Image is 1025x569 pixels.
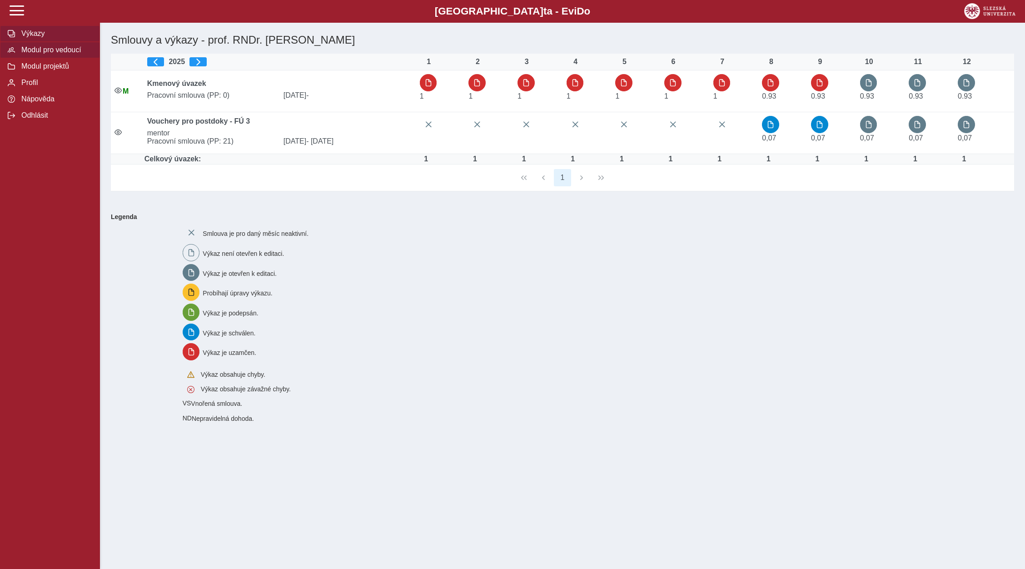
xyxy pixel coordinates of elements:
[19,111,92,120] span: Odhlásit
[762,92,776,100] span: Úvazek : 7,44 h / den. 37,2 h / týden.
[517,58,536,66] div: 3
[203,270,277,277] span: Výkaz je otevřen k editaci.
[466,155,484,163] div: Úvazek : 8 h / den. 40 h / týden.
[27,5,998,17] b: [GEOGRAPHIC_DATA] a - Evi
[183,414,192,422] span: Smlouva vnořená do kmene
[19,30,92,38] span: Výkazy
[114,87,122,94] i: Smlouva je aktivní
[420,92,424,100] span: Úvazek : 8 h / den. 40 h / týden.
[192,415,254,422] span: Nepravidelná dohoda.
[615,58,633,66] div: 5
[203,289,272,297] span: Probíhají úpravy výkazu.
[468,92,473,100] span: Úvazek : 8 h / den. 40 h / týden.
[306,137,333,145] span: - [DATE]
[860,134,874,142] span: Úvazek : 0,56 h / den. 2,8 h / týden.
[711,155,729,163] div: Úvazek : 8 h / den. 40 h / týden.
[955,155,973,163] div: Úvazek : 8 h / den. 40 h / týden.
[147,117,250,125] b: Vouchery pro postdoky - FÚ 3
[567,58,585,66] div: 4
[762,134,776,142] span: Úvazek : 0,56 h / den. 2,8 h / týden.
[759,155,777,163] div: Úvazek : 8 h / den. 40 h / týden.
[909,58,927,66] div: 11
[808,155,826,163] div: Úvazek : 8 h / den. 40 h / týden.
[662,155,680,163] div: Úvazek : 8 h / den. 40 h / týden.
[554,169,571,186] button: 1
[958,134,972,142] span: Úvazek : 0,56 h / den. 2,8 h / týden.
[144,154,416,165] td: Celkový úvazek:
[612,155,631,163] div: Úvazek : 8 h / den. 40 h / týden.
[811,58,829,66] div: 9
[909,134,923,142] span: Úvazek : 0,56 h / den. 2,8 h / týden.
[144,129,416,137] span: mentor
[515,155,533,163] div: Úvazek : 8 h / den. 40 h / týden.
[906,155,924,163] div: Úvazek : 8 h / den. 40 h / týden.
[203,250,284,257] span: Výkaz není otevřen k editaci.
[19,62,92,70] span: Modul projektů
[19,79,92,87] span: Profil
[958,58,976,66] div: 12
[123,87,129,95] span: Údaje souhlasí s údaji v Magionu
[567,92,571,100] span: Úvazek : 8 h / den. 40 h / týden.
[811,92,825,100] span: Úvazek : 7,44 h / den. 37,2 h / týden.
[762,58,780,66] div: 8
[811,134,825,142] span: Úvazek : 0,56 h / den. 2,8 h / týden.
[144,91,280,100] span: Pracovní smlouva (PP: 0)
[713,58,731,66] div: 7
[584,5,591,17] span: o
[909,92,923,100] span: Úvazek : 7,44 h / den. 37,2 h / týden.
[860,92,874,100] span: Úvazek : 7,44 h / den. 37,2 h / týden.
[144,137,280,145] span: Pracovní smlouva (PP: 21)
[420,58,438,66] div: 1
[857,155,876,163] div: Úvazek : 8 h / den. 40 h / týden.
[203,329,255,336] span: Výkaz je schválen.
[964,3,1015,19] img: logo_web_su.png
[417,155,435,163] div: Úvazek : 8 h / den. 40 h / týden.
[577,5,584,17] span: D
[958,92,972,100] span: Úvazek : 7,44 h / den. 37,2 h / týden.
[203,309,258,317] span: Výkaz je podepsán.
[183,399,191,407] span: Smlouva vnořená do kmene
[191,400,242,407] span: Vnořená smlouva.
[203,349,256,356] span: Výkaz je uzamčen.
[107,30,866,50] h1: Smlouvy a výkazy - prof. RNDr. [PERSON_NAME]
[147,57,413,66] div: 2025
[713,92,717,100] span: Úvazek : 8 h / den. 40 h / týden.
[201,371,265,378] span: Výkaz obsahuje chyby.
[19,46,92,54] span: Modul pro vedoucí
[543,5,547,17] span: t
[107,210,1010,224] b: Legenda
[306,91,308,99] span: -
[280,137,416,145] span: [DATE]
[615,92,619,100] span: Úvazek : 8 h / den. 40 h / týden.
[147,80,206,87] b: Kmenový úvazek
[468,58,487,66] div: 2
[860,58,878,66] div: 10
[564,155,582,163] div: Úvazek : 8 h / den. 40 h / týden.
[19,95,92,103] span: Nápověda
[664,58,682,66] div: 6
[201,385,291,393] span: Výkaz obsahuje závažné chyby.
[114,129,122,136] i: Smlouva je aktivní
[203,230,308,237] span: Smlouva je pro daný měsíc neaktivní.
[664,92,668,100] span: Úvazek : 8 h / den. 40 h / týden.
[517,92,522,100] span: Úvazek : 8 h / den. 40 h / týden.
[280,91,416,100] span: [DATE]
